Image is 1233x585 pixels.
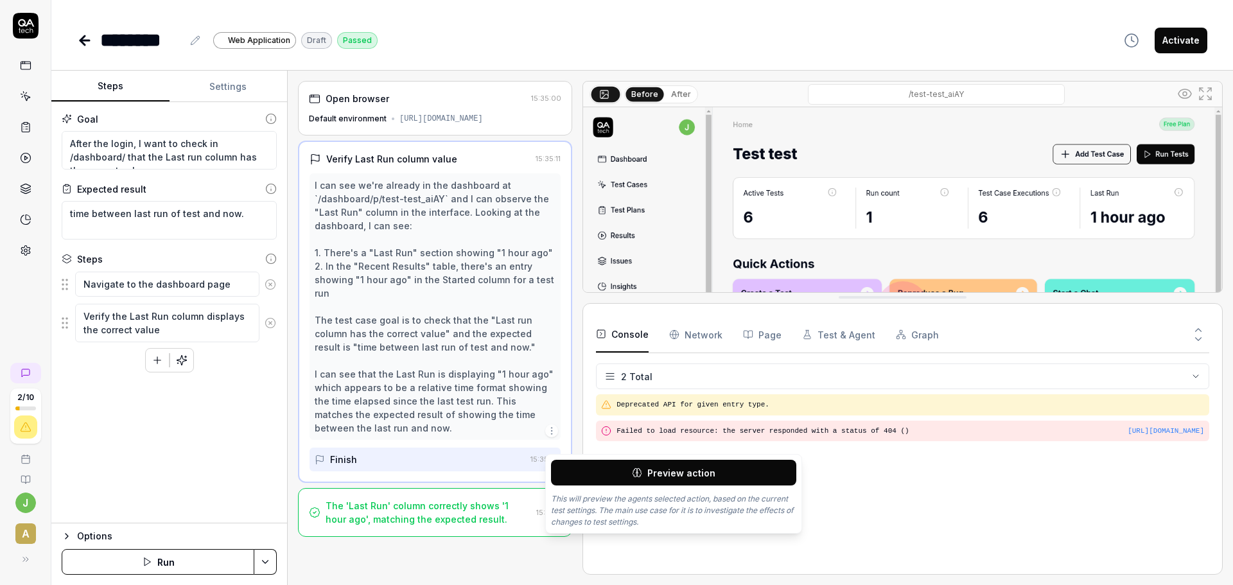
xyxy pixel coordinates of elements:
[17,394,34,401] span: 2 / 10
[10,363,41,383] a: New conversation
[616,426,1204,437] pre: Failed to load resource: the server responded with a status of 404 ()
[536,154,561,163] time: 15:35:11
[669,317,722,353] button: Network
[15,523,36,544] span: A
[259,272,281,297] button: Remove step
[301,32,332,49] div: Draft
[1175,83,1195,104] button: Show all interative elements
[531,94,561,103] time: 15:35:00
[326,92,389,105] div: Open browser
[228,35,290,46] span: Web Application
[315,179,555,435] div: I can see we're already in the dashboard at `/dashboard/p/test-test_aiAY` and I can observe the "...
[326,499,531,526] div: The 'Last Run' column correctly shows '1 hour ago', matching the expected result.
[62,303,277,343] div: Suggestions
[15,493,36,513] button: j
[896,317,939,353] button: Graph
[1116,28,1147,53] button: View version history
[551,493,796,528] p: This will preview the agents selected action, based on the current test settings. The main use ca...
[213,31,296,49] a: Web Application
[1195,83,1216,104] button: Open in full screen
[77,528,277,544] div: Options
[551,460,796,485] button: Preview action
[1155,28,1207,53] button: Activate
[170,71,288,102] button: Settings
[310,448,561,471] button: Finish15:35:11
[596,317,649,353] button: Console
[647,466,715,480] span: Preview action
[1128,426,1204,437] button: [URL][DOMAIN_NAME]
[77,182,146,196] div: Expected result
[5,464,46,485] a: Documentation
[259,310,281,336] button: Remove step
[583,107,1222,507] img: Screenshot
[77,112,98,126] div: Goal
[62,528,277,544] button: Options
[616,399,1204,410] pre: Deprecated API for given entry type.
[666,87,696,101] button: After
[802,317,875,353] button: Test & Agent
[5,444,46,464] a: Book a call with us
[530,455,555,464] time: 15:35:11
[337,32,378,49] div: Passed
[309,113,387,125] div: Default environment
[326,152,457,166] div: Verify Last Run column value
[62,271,277,298] div: Suggestions
[399,113,483,125] div: [URL][DOMAIN_NAME]
[62,549,254,575] button: Run
[51,71,170,102] button: Steps
[330,453,357,466] div: Finish
[77,252,103,266] div: Steps
[536,508,561,517] time: 15:35:11
[743,317,782,353] button: Page
[5,513,46,546] button: A
[626,87,664,101] button: Before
